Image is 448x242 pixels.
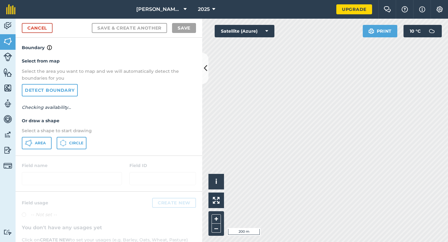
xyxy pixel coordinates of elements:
button: 10 °C [404,25,442,37]
img: Two speech bubbles overlapping with the left bubble in the forefront [384,6,391,12]
button: + [212,214,221,224]
button: Satellite (Azure) [215,25,274,37]
button: Circle [57,137,86,149]
span: Area [35,141,46,146]
img: svg+xml;base64,PHN2ZyB4bWxucz0iaHR0cDovL3d3dy53My5vcmcvMjAwMC9zdmciIHdpZHRoPSI1NiIgaGVpZ2h0PSI2MC... [3,83,12,93]
img: svg+xml;base64,PHN2ZyB4bWxucz0iaHR0cDovL3d3dy53My5vcmcvMjAwMC9zdmciIHdpZHRoPSIxNyIgaGVpZ2h0PSIxNy... [419,6,425,13]
span: 10 ° C [410,25,421,37]
span: Circle [69,141,83,146]
img: A question mark icon [401,6,408,12]
img: A cog icon [436,6,443,12]
img: svg+xml;base64,PHN2ZyB4bWxucz0iaHR0cDovL3d3dy53My5vcmcvMjAwMC9zdmciIHdpZHRoPSI1NiIgaGVpZ2h0PSI2MC... [3,37,12,46]
img: svg+xml;base64,PD94bWwgdmVyc2lvbj0iMS4wIiBlbmNvZGluZz0idXRmLTgiPz4KPCEtLSBHZW5lcmF0b3I6IEFkb2JlIE... [3,21,12,30]
img: svg+xml;base64,PD94bWwgdmVyc2lvbj0iMS4wIiBlbmNvZGluZz0idXRmLTgiPz4KPCEtLSBHZW5lcmF0b3I6IEFkb2JlIE... [3,53,12,61]
span: 2025 [198,6,210,13]
img: svg+xml;base64,PHN2ZyB4bWxucz0iaHR0cDovL3d3dy53My5vcmcvMjAwMC9zdmciIHdpZHRoPSIxNyIgaGVpZ2h0PSIxNy... [47,44,52,51]
img: svg+xml;base64,PD94bWwgdmVyc2lvbj0iMS4wIiBlbmNvZGluZz0idXRmLTgiPz4KPCEtLSBHZW5lcmF0b3I6IEFkb2JlIE... [426,25,438,37]
p: Select the area you want to map and we will automatically detect the boundaries for you [22,68,196,82]
a: Cancel [22,23,53,33]
img: svg+xml;base64,PD94bWwgdmVyc2lvbj0iMS4wIiBlbmNvZGluZz0idXRmLTgiPz4KPCEtLSBHZW5lcmF0b3I6IEFkb2JlIE... [3,99,12,108]
img: fieldmargin Logo [6,4,16,14]
img: svg+xml;base64,PHN2ZyB4bWxucz0iaHR0cDovL3d3dy53My5vcmcvMjAwMC9zdmciIHdpZHRoPSIxOSIgaGVpZ2h0PSIyNC... [368,27,374,35]
button: – [212,224,221,233]
h4: Or draw a shape [22,117,196,124]
button: Print [363,25,398,37]
img: svg+xml;base64,PD94bWwgdmVyc2lvbj0iMS4wIiBlbmNvZGluZz0idXRmLTgiPz4KPCEtLSBHZW5lcmF0b3I6IEFkb2JlIE... [3,130,12,139]
img: svg+xml;base64,PD94bWwgdmVyc2lvbj0iMS4wIiBlbmNvZGluZz0idXRmLTgiPz4KPCEtLSBHZW5lcmF0b3I6IEFkb2JlIE... [3,146,12,155]
button: i [208,174,224,189]
p: Select a shape to start drawing [22,127,196,134]
a: Detect boundary [22,84,78,96]
img: svg+xml;base64,PD94bWwgdmVyc2lvbj0iMS4wIiBlbmNvZGluZz0idXRmLTgiPz4KPCEtLSBHZW5lcmF0b3I6IEFkb2JlIE... [3,229,12,235]
a: Upgrade [336,4,372,14]
img: svg+xml;base64,PHN2ZyB4bWxucz0iaHR0cDovL3d3dy53My5vcmcvMjAwMC9zdmciIHdpZHRoPSI1NiIgaGVpZ2h0PSI2MC... [3,68,12,77]
span: i [215,178,217,185]
img: svg+xml;base64,PD94bWwgdmVyc2lvbj0iMS4wIiBlbmNvZGluZz0idXRmLTgiPz4KPCEtLSBHZW5lcmF0b3I6IEFkb2JlIE... [3,161,12,170]
h4: Select from map [22,58,196,64]
span: [PERSON_NAME] & Sons Farming [136,6,181,13]
button: Save [172,23,196,33]
img: svg+xml;base64,PD94bWwgdmVyc2lvbj0iMS4wIiBlbmNvZGluZz0idXRmLTgiPz4KPCEtLSBHZW5lcmF0b3I6IEFkb2JlIE... [3,114,12,124]
em: Checking availability... [22,105,71,110]
button: Save & Create Another [92,23,167,33]
img: Four arrows, one pointing top left, one top right, one bottom right and the last bottom left [213,197,220,204]
button: Area [22,137,52,149]
h4: Boundary [16,38,202,51]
